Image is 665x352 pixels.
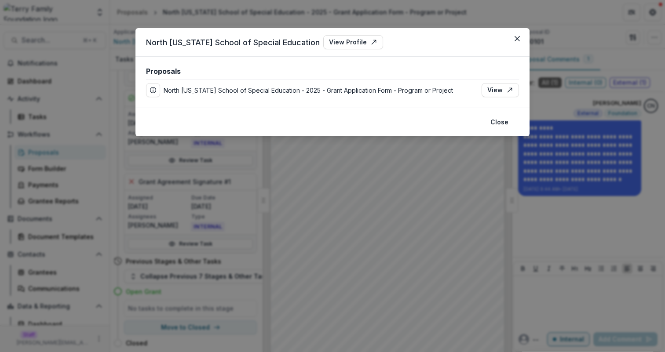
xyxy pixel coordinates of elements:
p: North [US_STATE] School of Special Education - 2025 - Grant Application Form - Program or Project [164,86,453,95]
h2: Proposals [146,67,181,76]
p: North [US_STATE] School of Special Education [146,36,320,48]
button: Close [510,32,524,46]
a: View Profile [323,35,383,49]
button: More Info [146,83,160,97]
a: View [482,83,519,97]
button: Close [485,115,514,129]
